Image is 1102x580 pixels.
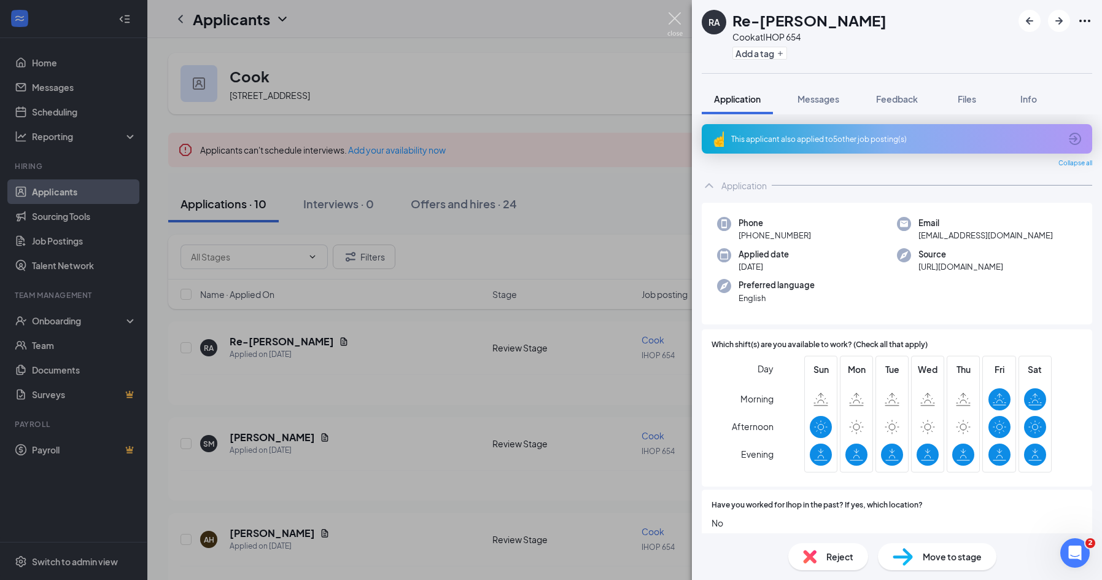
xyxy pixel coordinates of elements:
[810,362,832,376] span: Sun
[739,261,789,273] span: [DATE]
[918,261,1003,273] span: [URL][DOMAIN_NAME]
[739,248,789,261] span: Applied date
[739,292,815,304] span: English
[708,16,720,28] div: RA
[1052,14,1066,28] svg: ArrowRight
[712,339,928,351] span: Which shift(s) are you available to work? (Check all that apply)
[732,10,887,31] h1: Re-[PERSON_NAME]
[739,229,811,241] span: [PHONE_NUMBER]
[1019,10,1041,32] button: ArrowLeftNew
[797,93,839,104] span: Messages
[739,217,811,229] span: Phone
[1058,159,1092,168] span: Collapse all
[741,443,774,465] span: Evening
[988,362,1011,376] span: Fri
[721,179,767,192] div: Application
[712,500,923,511] span: Have you worked for Ihop in the past? If yes, which location?
[918,217,1053,229] span: Email
[917,362,939,376] span: Wed
[1048,10,1070,32] button: ArrowRight
[876,93,918,104] span: Feedback
[1020,93,1037,104] span: Info
[881,362,903,376] span: Tue
[732,47,787,60] button: PlusAdd a tag
[777,50,784,57] svg: Plus
[826,550,853,563] span: Reject
[1060,538,1090,568] iframe: Intercom live chat
[845,362,867,376] span: Mon
[958,93,976,104] span: Files
[731,134,1060,144] div: This applicant also applied to 5 other job posting(s)
[1022,14,1037,28] svg: ArrowLeftNew
[739,279,815,291] span: Preferred language
[712,516,1082,530] span: No
[1085,538,1095,548] span: 2
[740,388,774,410] span: Morning
[732,415,774,437] span: Afternoon
[1068,131,1082,146] svg: ArrowCircle
[758,362,774,375] span: Day
[702,178,716,193] svg: ChevronUp
[732,31,887,43] div: Cook at IHOP 654
[714,93,761,104] span: Application
[952,362,974,376] span: Thu
[1077,14,1092,28] svg: Ellipses
[918,229,1053,241] span: [EMAIL_ADDRESS][DOMAIN_NAME]
[1024,362,1046,376] span: Sat
[923,550,982,563] span: Move to stage
[918,248,1003,261] span: Source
